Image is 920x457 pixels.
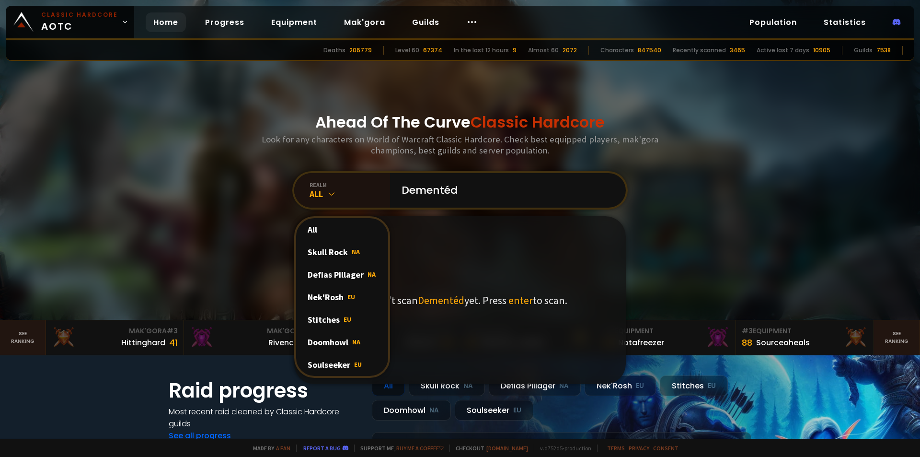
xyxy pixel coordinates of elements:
h1: Raid progress [169,375,360,406]
span: EU [344,315,351,324]
div: Doomhowl [296,331,388,353]
span: Classic Hardcore [471,111,605,133]
div: All [310,188,390,199]
div: 9 [513,46,517,55]
small: Classic Hardcore [41,11,118,19]
a: [DOMAIN_NAME] [486,445,528,452]
div: Rivench [268,337,299,349]
div: In the last 12 hours [454,46,509,55]
a: #2Equipment88Notafreezer [598,320,736,355]
div: 3465 [730,46,745,55]
input: Search a character... [396,173,614,208]
a: Buy me a coffee [396,445,444,452]
small: EU [513,406,521,415]
span: # 3 [742,326,753,336]
div: Recently scanned [673,46,726,55]
a: Progress [197,12,252,32]
a: Statistics [816,12,874,32]
a: a fan [276,445,290,452]
a: Guilds [404,12,447,32]
div: Nek'Rosh [296,286,388,308]
span: Support me, [354,445,444,452]
h1: Ahead Of The Curve [315,111,605,134]
span: NA [368,270,376,279]
a: Privacy [629,445,649,452]
div: Nek'Rosh [585,375,656,396]
a: Consent [653,445,678,452]
div: Equipment [742,326,868,336]
small: EU [708,381,716,391]
div: Characters [600,46,634,55]
div: Notafreezer [618,337,664,349]
a: See all progress [169,430,231,441]
div: Sourceoheals [756,337,810,349]
div: Stitches [660,375,728,396]
div: Guilds [854,46,873,55]
a: Equipment [264,12,325,32]
div: Mak'Gora [190,326,316,336]
span: # 3 [167,326,178,336]
a: Mak'Gora#2Rivench100 [184,320,322,355]
span: enter [508,293,533,307]
span: AOTC [41,11,118,34]
small: EU [636,381,644,391]
div: Defias Pillager [489,375,581,396]
div: 206779 [349,46,372,55]
a: Terms [607,445,625,452]
a: Home [146,12,186,32]
a: Mak'Gora#3Hittinghard41 [46,320,184,355]
span: NA [352,338,360,346]
div: 7538 [876,46,891,55]
div: 88 [742,336,752,349]
span: Dementéd [418,293,464,307]
div: 2072 [563,46,577,55]
div: 41 [169,336,178,349]
span: NA [352,247,360,256]
p: We didn't scan yet. Press to scan. [353,293,567,307]
h4: Most recent raid cleaned by Classic Hardcore guilds [169,406,360,430]
span: Checkout [449,445,528,452]
div: Deaths [323,46,345,55]
span: Made by [247,445,290,452]
div: Stitches [296,308,388,331]
a: Mak'gora [336,12,393,32]
div: All [372,375,405,396]
small: NA [463,381,473,391]
a: Report a bug [303,445,341,452]
div: Level 60 [395,46,419,55]
a: Seeranking [874,320,920,355]
div: realm [310,181,390,188]
div: All [296,218,388,241]
div: Skull Rock [296,241,388,263]
div: Defias Pillager [296,263,388,286]
h3: Look for any characters on World of Warcraft Classic Hardcore. Check best equipped players, mak'g... [258,134,662,156]
span: EU [347,293,355,301]
div: Mak'Gora [52,326,178,336]
div: Equipment [604,326,730,336]
a: Population [742,12,805,32]
small: NA [559,381,569,391]
div: 10905 [813,46,830,55]
div: Active last 7 days [757,46,809,55]
div: Almost 60 [528,46,559,55]
span: v. d752d5 - production [534,445,591,452]
div: Doomhowl [372,400,451,421]
div: Soulseeker [455,400,533,421]
div: 67374 [423,46,442,55]
a: Classic HardcoreAOTC [6,6,134,38]
div: Hittinghard [121,337,165,349]
div: 847540 [638,46,661,55]
a: #3Equipment88Sourceoheals [736,320,874,355]
div: Soulseeker [296,353,388,376]
small: NA [429,406,439,415]
div: Skull Rock [409,375,485,396]
span: EU [354,360,362,369]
